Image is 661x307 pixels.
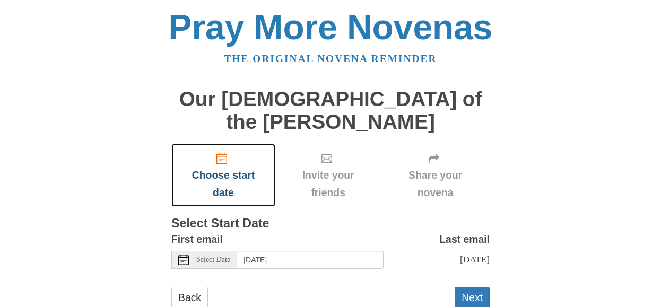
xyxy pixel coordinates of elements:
a: The original novena reminder [224,53,437,64]
a: Choose start date [171,144,275,207]
span: Select Date [196,256,230,264]
span: Choose start date [182,166,265,201]
h1: Our [DEMOGRAPHIC_DATA] of the [PERSON_NAME] [171,88,490,133]
a: Pray More Novenas [169,7,493,47]
span: [DATE] [460,254,490,265]
span: Invite your friends [286,166,370,201]
h3: Select Start Date [171,217,490,231]
span: Share your novena [392,166,479,201]
label: First email [171,231,223,248]
div: Click "Next" to confirm your start date first. [275,144,381,207]
div: Click "Next" to confirm your start date first. [381,144,490,207]
label: Last email [439,231,490,248]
